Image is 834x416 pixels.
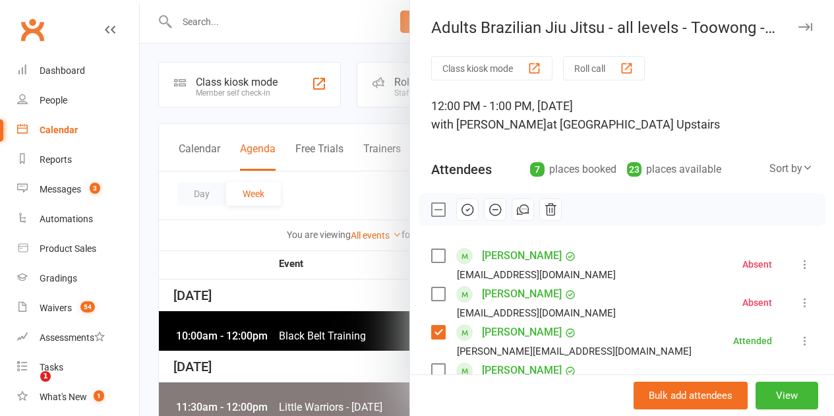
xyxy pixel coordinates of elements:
div: Assessments [40,332,105,343]
div: Reports [40,154,72,165]
a: Gradings [17,264,139,293]
div: Dashboard [40,65,85,76]
a: [PERSON_NAME] [482,360,562,381]
a: Dashboard [17,56,139,86]
span: at [GEOGRAPHIC_DATA] Upstairs [547,117,720,131]
div: Calendar [40,125,78,135]
div: 7 [530,162,545,177]
a: Reports [17,145,139,175]
div: What's New [40,392,87,402]
div: Gradings [40,273,77,283]
div: 23 [627,162,641,177]
div: Product Sales [40,243,96,254]
a: Product Sales [17,234,139,264]
div: Sort by [769,160,813,177]
a: Assessments [17,323,139,353]
span: 3 [90,183,100,194]
div: places booked [530,160,616,179]
a: [PERSON_NAME] [482,283,562,305]
a: [PERSON_NAME] [482,245,562,266]
span: 1 [40,371,51,382]
button: Roll call [563,56,645,80]
span: with [PERSON_NAME] [431,117,547,131]
a: Automations [17,204,139,234]
button: Class kiosk mode [431,56,552,80]
iframe: Intercom live chat [13,371,45,403]
button: View [756,382,818,409]
div: [EMAIL_ADDRESS][DOMAIN_NAME] [457,266,616,283]
a: People [17,86,139,115]
a: [PERSON_NAME] [482,322,562,343]
div: Automations [40,214,93,224]
a: Tasks [17,353,139,382]
div: Messages [40,184,81,194]
button: Bulk add attendees [634,382,748,409]
a: Waivers 54 [17,293,139,323]
div: Attended [733,336,772,345]
div: Waivers [40,303,72,313]
div: Absent [742,298,772,307]
div: Attendees [431,160,492,179]
a: What's New1 [17,382,139,412]
div: [PERSON_NAME][EMAIL_ADDRESS][DOMAIN_NAME] [457,343,692,360]
a: Calendar [17,115,139,145]
div: [EMAIL_ADDRESS][DOMAIN_NAME] [457,305,616,322]
div: Absent [742,260,772,269]
div: places available [627,160,721,179]
span: 54 [80,301,95,312]
div: Adults Brazilian Jiu Jitsu - all levels - Toowong - [DATE] [410,18,834,37]
div: 12:00 PM - 1:00 PM, [DATE] [431,97,813,134]
div: Tasks [40,362,63,372]
a: Clubworx [16,13,49,46]
div: People [40,95,67,105]
span: 1 [94,390,104,401]
a: Messages 3 [17,175,139,204]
